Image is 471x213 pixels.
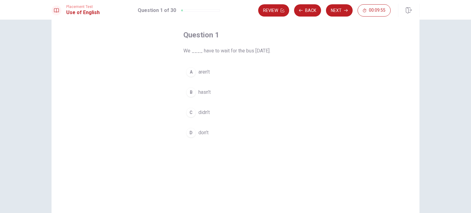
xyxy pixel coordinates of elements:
[186,87,196,97] div: B
[198,68,210,76] span: aren’t
[66,9,100,16] h1: Use of English
[138,7,176,14] h1: Question 1 of 30
[186,108,196,117] div: C
[198,89,211,96] span: hasn’t
[66,5,100,9] span: Placement Test
[198,129,209,136] span: don’t
[186,128,196,138] div: D
[186,67,196,77] div: A
[183,47,288,55] span: We ____ have to wait for the bus [DATE].
[294,4,321,17] button: Back
[183,85,288,100] button: Bhasn’t
[198,109,210,116] span: didn’t
[258,4,289,17] button: Review
[369,8,385,13] span: 00:09:55
[183,125,288,140] button: Ddon’t
[358,4,391,17] button: 00:09:55
[183,30,288,40] h4: Question 1
[183,105,288,120] button: Cdidn’t
[183,64,288,80] button: Aaren’t
[326,4,353,17] button: Next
